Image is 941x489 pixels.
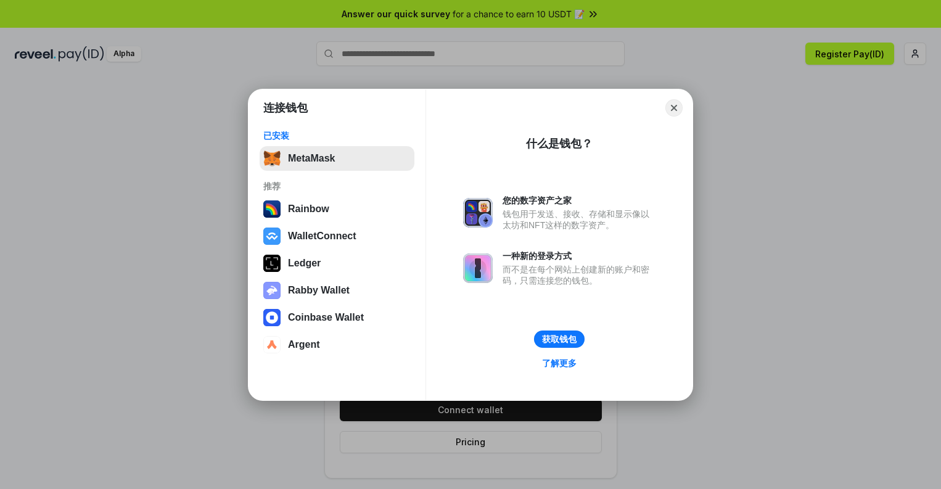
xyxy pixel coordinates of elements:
img: svg+xml,%3Csvg%20xmlns%3D%22http%3A%2F%2Fwww.w3.org%2F2000%2Fsvg%22%20fill%3D%22none%22%20viewBox... [463,198,493,228]
h1: 连接钱包 [263,101,308,115]
button: 获取钱包 [534,331,585,348]
div: 推荐 [263,181,411,192]
button: Rabby Wallet [260,278,414,303]
div: 获取钱包 [542,334,577,345]
img: svg+xml,%3Csvg%20width%3D%2228%22%20height%3D%2228%22%20viewBox%3D%220%200%2028%2028%22%20fill%3D... [263,336,281,353]
div: Rabby Wallet [288,285,350,296]
div: 一种新的登录方式 [503,250,655,261]
a: 了解更多 [535,355,584,371]
div: 而不是在每个网站上创建新的账户和密码，只需连接您的钱包。 [503,264,655,286]
img: svg+xml,%3Csvg%20xmlns%3D%22http%3A%2F%2Fwww.w3.org%2F2000%2Fsvg%22%20fill%3D%22none%22%20viewBox... [263,282,281,299]
button: Ledger [260,251,414,276]
button: Rainbow [260,197,414,221]
div: 您的数字资产之家 [503,195,655,206]
div: WalletConnect [288,231,356,242]
div: 了解更多 [542,358,577,369]
div: MetaMask [288,153,335,164]
img: svg+xml,%3Csvg%20width%3D%2228%22%20height%3D%2228%22%20viewBox%3D%220%200%2028%2028%22%20fill%3D... [263,309,281,326]
button: Argent [260,332,414,357]
img: svg+xml,%3Csvg%20xmlns%3D%22http%3A%2F%2Fwww.w3.org%2F2000%2Fsvg%22%20width%3D%2228%22%20height%3... [263,255,281,272]
img: svg+xml,%3Csvg%20width%3D%22120%22%20height%3D%22120%22%20viewBox%3D%220%200%20120%20120%22%20fil... [263,200,281,218]
div: Rainbow [288,203,329,215]
div: Ledger [288,258,321,269]
div: 钱包用于发送、接收、存储和显示像以太坊和NFT这样的数字资产。 [503,208,655,231]
img: svg+xml,%3Csvg%20fill%3D%22none%22%20height%3D%2233%22%20viewBox%3D%220%200%2035%2033%22%20width%... [263,150,281,167]
img: svg+xml,%3Csvg%20width%3D%2228%22%20height%3D%2228%22%20viewBox%3D%220%200%2028%2028%22%20fill%3D... [263,228,281,245]
div: Coinbase Wallet [288,312,364,323]
button: MetaMask [260,146,414,171]
div: 什么是钱包？ [526,136,593,151]
button: WalletConnect [260,224,414,249]
button: Close [665,99,683,117]
button: Coinbase Wallet [260,305,414,330]
div: 已安装 [263,130,411,141]
img: svg+xml,%3Csvg%20xmlns%3D%22http%3A%2F%2Fwww.w3.org%2F2000%2Fsvg%22%20fill%3D%22none%22%20viewBox... [463,253,493,283]
div: Argent [288,339,320,350]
